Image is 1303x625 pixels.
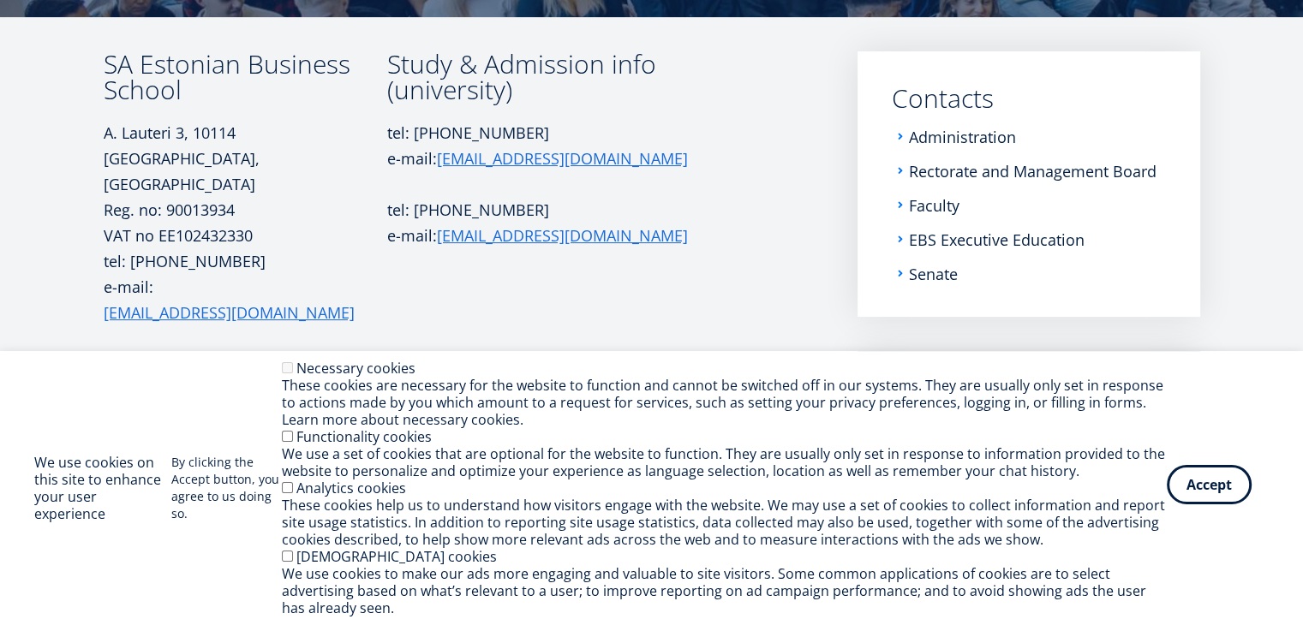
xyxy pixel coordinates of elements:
[171,454,282,522] p: By clicking the Accept button, you agree to us doing so.
[104,120,387,223] p: A. Lauteri 3, 10114 [GEOGRAPHIC_DATA], [GEOGRAPHIC_DATA] Reg. no: 90013934
[1167,465,1252,504] button: Accept
[909,265,958,283] a: Senate
[34,454,171,522] h2: We use cookies on this site to enhance your user experience
[909,197,959,214] a: Faculty
[437,223,688,248] a: [EMAIL_ADDRESS][DOMAIN_NAME]
[282,445,1167,479] div: We use a set of cookies that are optional for the website to function. They are usually only set ...
[282,377,1167,428] div: These cookies are necessary for the website to function and cannot be switched off in our systems...
[104,223,387,248] p: VAT no EE102432330
[282,497,1167,548] div: These cookies help us to understand how visitors engage with the website. We may use a set of coo...
[387,223,713,248] p: e-mail:
[282,565,1167,616] div: We use cookies to make our ads more engaging and valuable to site visitors. Some common applicati...
[387,197,713,223] p: tel: [PHONE_NUMBER]
[296,479,406,497] label: Analytics cookies
[909,163,1157,180] a: Rectorate and Management Board
[892,86,1166,111] a: Contacts
[387,120,713,171] p: tel: [PHONE_NUMBER] e-mail:
[909,231,1085,248] a: EBS Executive Education
[909,128,1016,146] a: Administration
[437,146,688,171] a: [EMAIL_ADDRESS][DOMAIN_NAME]
[104,51,387,103] h3: SA Estonian Business School
[104,300,355,325] a: [EMAIL_ADDRESS][DOMAIN_NAME]
[387,51,713,103] h3: Study & Admission info (university)
[104,248,387,351] p: tel: [PHONE_NUMBER] e-mail:
[296,547,497,566] label: [DEMOGRAPHIC_DATA] cookies
[296,427,432,446] label: Functionality cookies
[296,359,415,378] label: Necessary cookies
